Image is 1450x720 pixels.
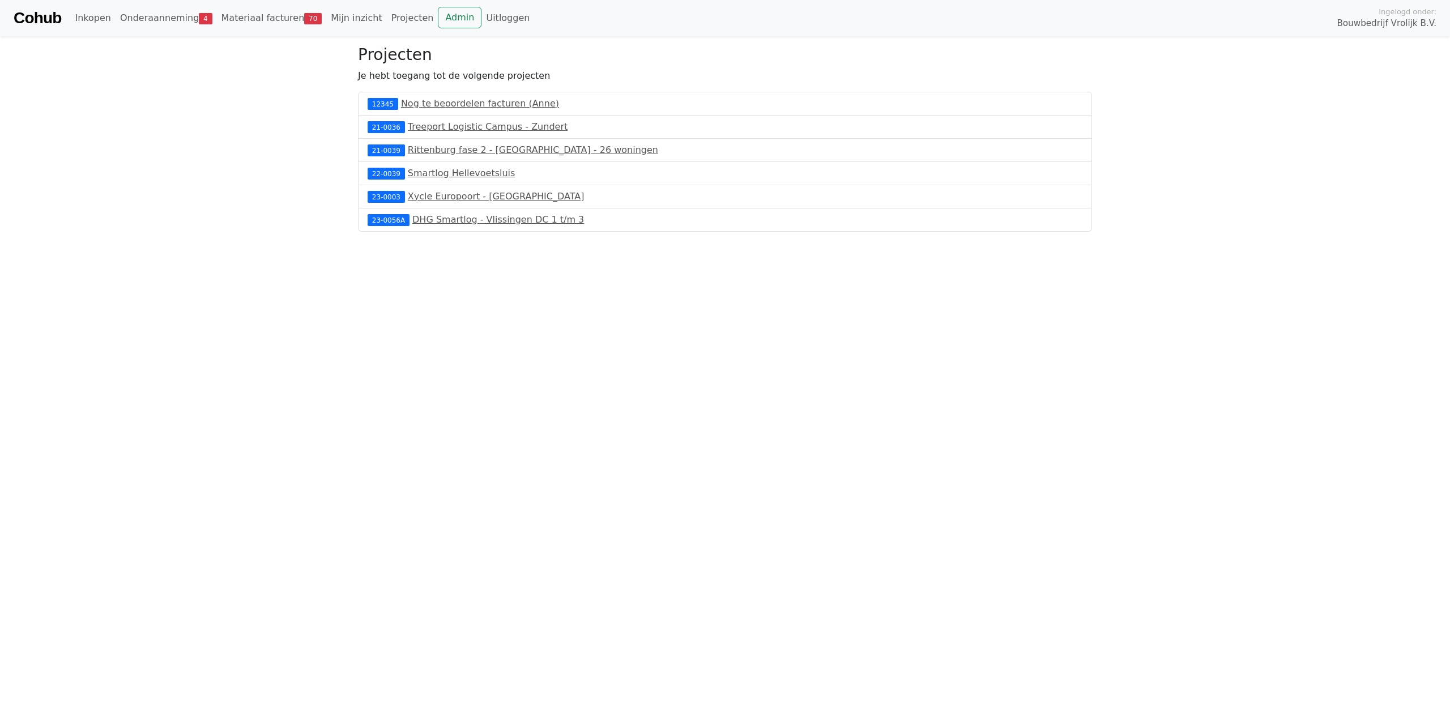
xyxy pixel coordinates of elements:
a: Uitloggen [481,7,534,29]
a: Treeport Logistic Campus - Zundert [408,121,568,132]
a: Xycle Europoort - [GEOGRAPHIC_DATA] [408,191,585,202]
a: Cohub [14,5,61,32]
span: Bouwbedrijf Vrolijk B.V. [1337,17,1436,30]
a: DHG Smartlog - Vlissingen DC 1 t/m 3 [412,214,584,225]
span: 4 [199,13,212,24]
a: Projecten [387,7,438,29]
div: 21-0039 [368,144,405,156]
a: Mijn inzicht [326,7,387,29]
span: 70 [304,13,322,24]
a: Nog te beoordelen facturen (Anne) [401,98,559,109]
div: 22-0039 [368,168,405,179]
a: Admin [438,7,481,28]
span: Ingelogd onder: [1379,6,1436,17]
p: Je hebt toegang tot de volgende projecten [358,69,1092,83]
a: Materiaal facturen70 [217,7,327,29]
div: 23-0056A [368,214,410,225]
div: 12345 [368,98,398,109]
a: Inkopen [70,7,115,29]
a: Smartlog Hellevoetsluis [408,168,515,178]
div: 23-0003 [368,191,405,202]
h3: Projecten [358,45,1092,65]
a: Onderaanneming4 [116,7,217,29]
a: Rittenburg fase 2 - [GEOGRAPHIC_DATA] - 26 woningen [408,144,658,155]
div: 21-0036 [368,121,405,133]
